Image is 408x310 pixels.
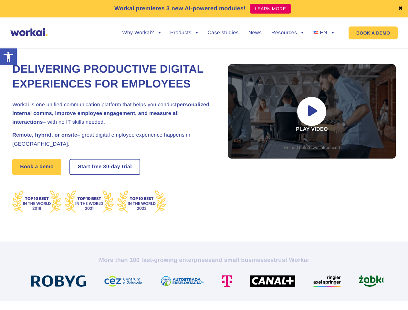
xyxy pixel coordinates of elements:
[349,26,398,39] a: BOOK A DEMO
[12,131,213,148] h2: – great digital employee experience happens in [GEOGRAPHIC_DATA].
[170,30,198,36] a: Products
[12,102,209,125] strong: personalized internal comms, improve employee engagement, and measure all interactions
[103,164,120,170] i: 30-day
[114,4,246,13] p: Workai premieres 3 new AI-powered modules!
[271,30,303,36] a: Resources
[207,30,238,36] a: Case studies
[70,160,140,174] a: Start free30-daytrial
[12,159,61,175] a: Book a demo
[212,257,274,263] i: and small businesses
[248,30,262,36] a: News
[398,6,403,11] a: ✖
[250,4,291,14] a: LEARN MORE
[12,100,213,127] h2: Workai is one unified communication platform that helps you conduct – with no IT skills needed.
[320,30,327,36] span: EN
[12,132,77,138] strong: Remote, hybrid, or onsite
[228,64,396,159] div: Play video
[25,256,383,264] h2: More than 100 fast-growing enterprises trust Workai
[122,30,160,36] a: Why Workai?
[12,62,213,92] h1: Delivering Productive Digital Experiences for Employees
